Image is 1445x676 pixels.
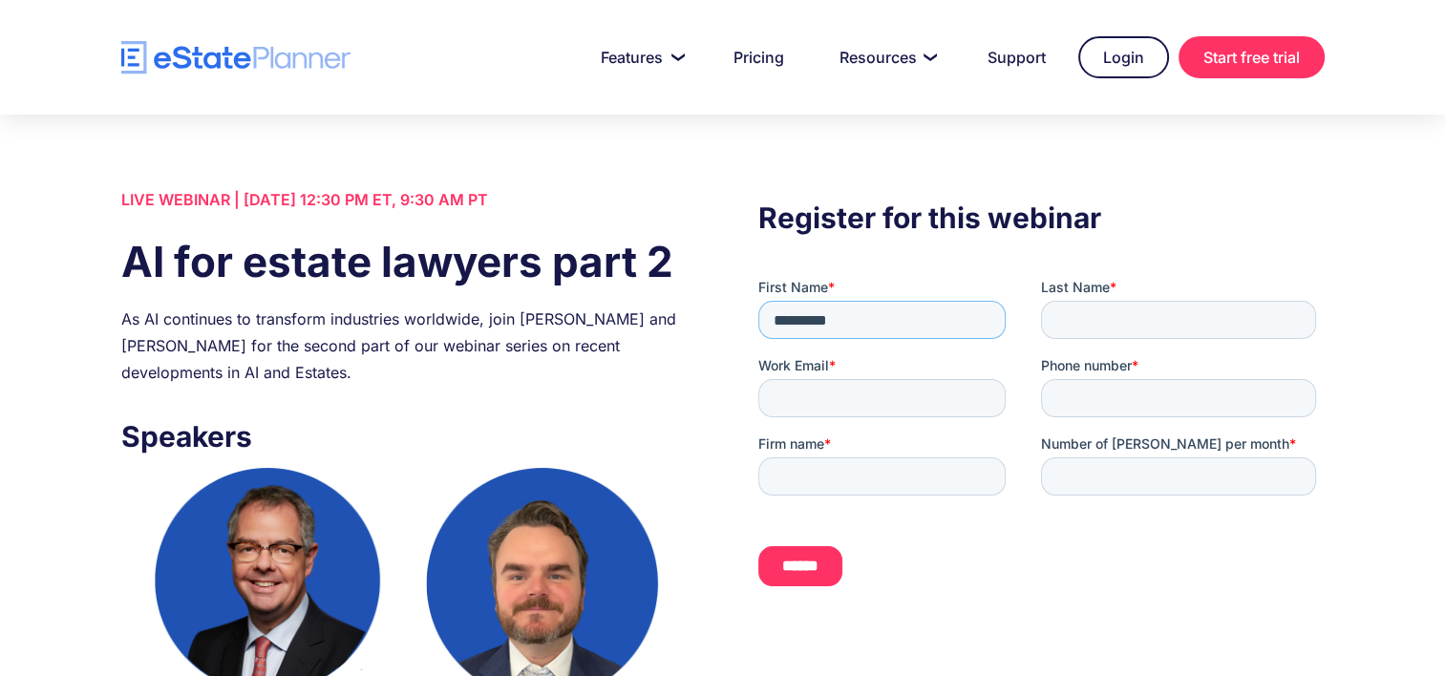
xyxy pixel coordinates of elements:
[121,186,687,213] div: LIVE WEBINAR | [DATE] 12:30 PM ET, 9:30 AM PT
[1078,36,1169,78] a: Login
[817,38,955,76] a: Resources
[758,278,1324,602] iframe: Form 0
[758,196,1324,240] h3: Register for this webinar
[121,41,351,74] a: home
[965,38,1069,76] a: Support
[711,38,807,76] a: Pricing
[1179,36,1325,78] a: Start free trial
[121,414,687,458] h3: Speakers
[121,232,687,291] h1: AI for estate lawyers part 2
[578,38,701,76] a: Features
[121,306,687,386] div: As AI continues to transform industries worldwide, join [PERSON_NAME] and [PERSON_NAME] for the s...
